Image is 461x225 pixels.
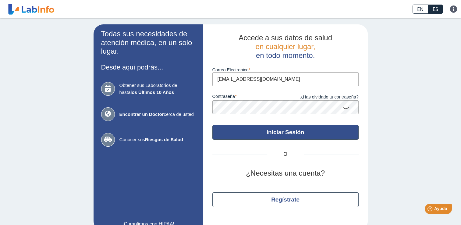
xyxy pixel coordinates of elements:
[212,192,359,207] button: Regístrate
[119,112,164,117] b: Encontrar un Doctor
[239,34,332,42] span: Accede a sus datos de salud
[212,67,359,72] label: Correo Electronico
[119,82,196,96] span: Obtener sus Laboratorios de hasta
[255,42,315,51] span: en cualquier lugar,
[267,151,304,158] span: O
[119,136,196,143] span: Conocer sus
[101,30,196,56] h2: Todas sus necesidades de atención médica, en un solo lugar.
[130,90,174,95] b: los Últimos 10 Años
[407,201,454,218] iframe: Help widget launcher
[212,94,285,101] label: contraseña
[101,63,196,71] h3: Desde aquí podrás...
[212,125,359,140] button: Iniciar Sesión
[145,137,183,142] b: Riesgos de Salud
[413,5,428,14] a: EN
[256,51,315,59] span: en todo momento.
[428,5,443,14] a: ES
[119,111,196,118] span: cerca de usted
[285,94,359,101] a: ¿Has olvidado tu contraseña?
[212,169,359,178] h2: ¿Necesitas una cuenta?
